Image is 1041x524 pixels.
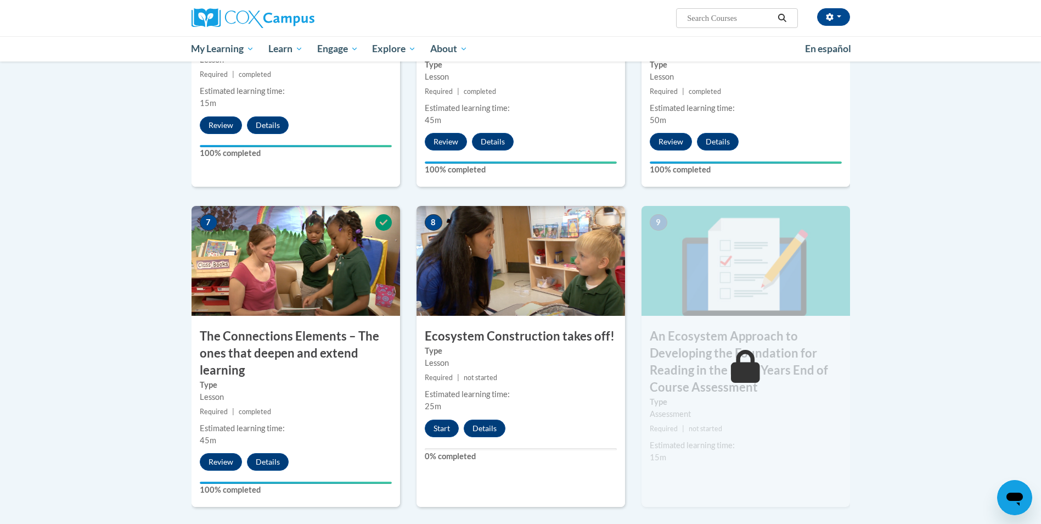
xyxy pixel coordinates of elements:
[642,206,850,316] img: Course Image
[200,85,392,97] div: Estimated learning time:
[425,450,617,462] label: 0% completed
[200,116,242,134] button: Review
[200,436,216,445] span: 45m
[650,133,692,150] button: Review
[650,439,842,451] div: Estimated learning time:
[686,12,774,25] input: Search Courses
[200,391,392,403] div: Lesson
[200,98,216,108] span: 15m
[650,214,667,231] span: 9
[200,408,228,416] span: Required
[457,87,459,96] span: |
[417,206,625,316] img: Course Image
[425,87,453,96] span: Required
[268,42,303,55] span: Learn
[175,36,866,62] div: Main menu
[689,87,721,96] span: completed
[192,8,400,28] a: Cox Campus
[650,161,842,164] div: Your progress
[317,42,358,55] span: Engage
[650,71,842,83] div: Lesson
[689,425,722,433] span: not started
[425,71,617,83] div: Lesson
[239,70,271,79] span: completed
[650,102,842,114] div: Estimated learning time:
[774,12,790,25] button: Search
[192,206,400,316] img: Course Image
[232,70,234,79] span: |
[200,70,228,79] span: Required
[184,36,262,62] a: My Learning
[425,214,442,231] span: 8
[200,453,242,471] button: Review
[650,396,842,408] label: Type
[372,42,416,55] span: Explore
[417,328,625,345] h3: Ecosystem Construction takes off!
[464,87,496,96] span: completed
[423,36,475,62] a: About
[472,133,514,150] button: Details
[650,425,678,433] span: Required
[365,36,423,62] a: Explore
[430,42,468,55] span: About
[425,102,617,114] div: Estimated learning time:
[464,374,497,382] span: not started
[200,482,392,484] div: Your progress
[310,36,365,62] a: Engage
[425,59,617,71] label: Type
[425,374,453,382] span: Required
[650,115,666,125] span: 50m
[997,480,1032,515] iframe: Button to launch messaging window
[650,164,842,176] label: 100% completed
[200,145,392,147] div: Your progress
[200,484,392,496] label: 100% completed
[191,42,254,55] span: My Learning
[425,133,467,150] button: Review
[464,420,505,437] button: Details
[200,379,392,391] label: Type
[247,116,289,134] button: Details
[682,87,684,96] span: |
[192,8,314,28] img: Cox Campus
[239,408,271,416] span: completed
[425,402,441,411] span: 25m
[457,374,459,382] span: |
[650,453,666,462] span: 15m
[805,43,851,54] span: En español
[232,408,234,416] span: |
[817,8,850,26] button: Account Settings
[425,357,617,369] div: Lesson
[642,328,850,395] h3: An Ecosystem Approach to Developing the Foundation for Reading in the Early Years End of Course A...
[192,328,400,378] h3: The Connections Elements – The ones that deepen and extend learning
[650,87,678,96] span: Required
[697,133,739,150] button: Details
[425,161,617,164] div: Your progress
[798,37,858,60] a: En español
[425,345,617,357] label: Type
[682,425,684,433] span: |
[425,115,441,125] span: 45m
[247,453,289,471] button: Details
[650,59,842,71] label: Type
[200,214,217,231] span: 7
[425,420,459,437] button: Start
[261,36,310,62] a: Learn
[650,408,842,420] div: Assessment
[200,147,392,159] label: 100% completed
[425,164,617,176] label: 100% completed
[425,388,617,400] div: Estimated learning time:
[200,422,392,434] div: Estimated learning time:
